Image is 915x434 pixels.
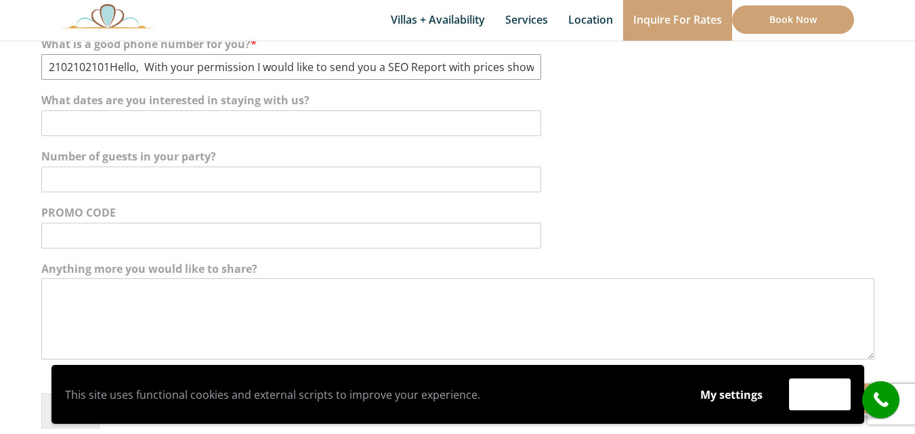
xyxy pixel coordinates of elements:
a: call [862,381,899,418]
p: This site uses functional cookies and external scripts to improve your experience. [65,385,674,405]
button: Accept [789,378,851,410]
label: What dates are you interested in staying with us? [41,93,874,108]
label: What is a good phone number for you? [41,37,874,51]
img: Awesome Logo [62,3,154,28]
a: Book Now [732,5,854,34]
button: My settings [687,379,775,410]
label: Number of guests in your party? [41,150,874,164]
label: PROMO CODE [41,206,874,220]
label: Anything more you would like to share? [41,262,874,276]
i: call [866,385,896,415]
